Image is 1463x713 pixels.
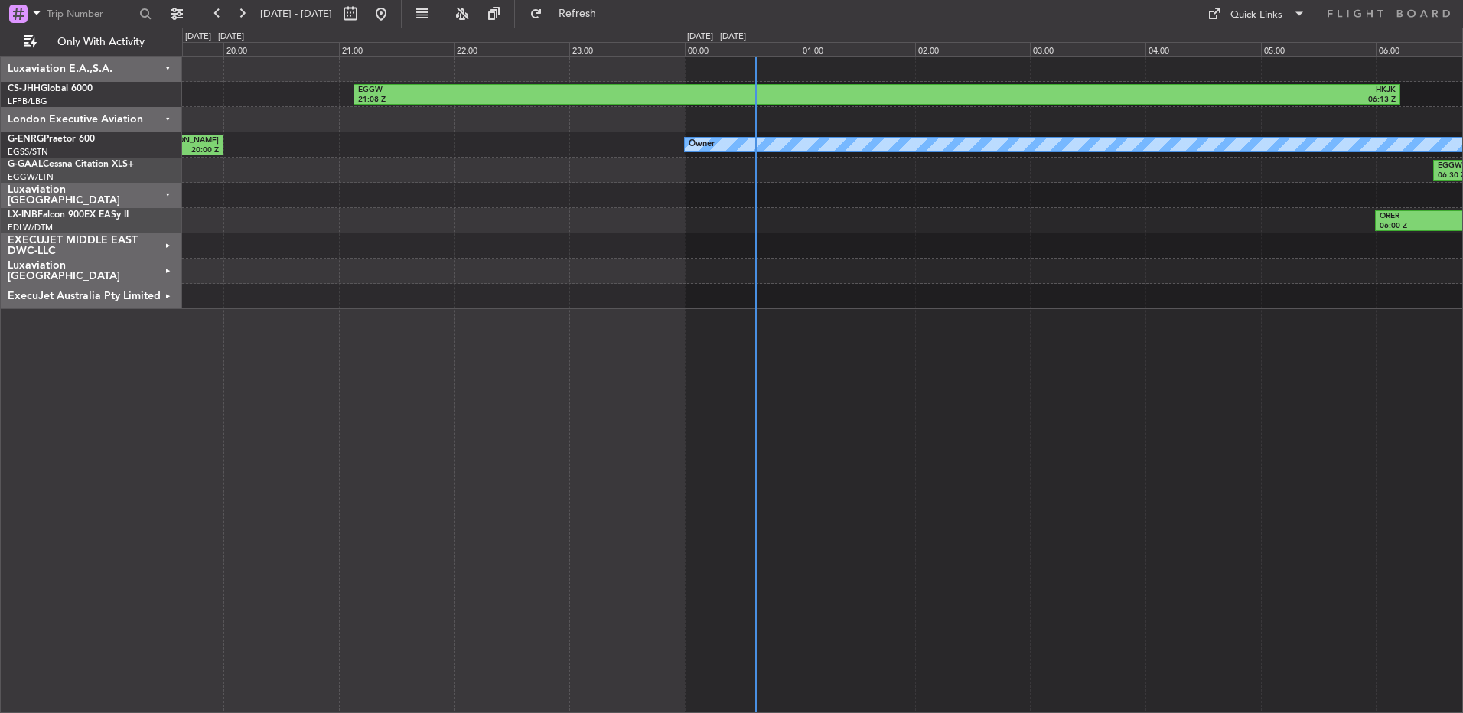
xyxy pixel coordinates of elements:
[260,7,332,21] span: [DATE] - [DATE]
[223,42,339,56] div: 20:00
[8,84,41,93] span: CS-JHH
[47,2,135,25] input: Trip Number
[8,160,43,169] span: G-GAAL
[8,96,47,107] a: LFPB/LBG
[1261,42,1377,56] div: 05:00
[1030,42,1145,56] div: 03:00
[8,210,37,220] span: LX-INB
[339,42,455,56] div: 21:00
[8,146,48,158] a: EGSS/STN
[8,135,44,144] span: G-ENRG
[358,95,877,106] div: 21:08 Z
[1230,8,1282,23] div: Quick Links
[8,210,129,220] a: LX-INBFalcon 900EX EASy II
[569,42,685,56] div: 23:00
[877,85,1396,96] div: HKJK
[1200,2,1313,26] button: Quick Links
[8,171,54,183] a: EGGW/LTN
[1145,42,1261,56] div: 04:00
[877,95,1396,106] div: 06:13 Z
[17,30,166,54] button: Only With Activity
[685,42,800,56] div: 00:00
[358,85,877,96] div: EGGW
[454,42,569,56] div: 22:00
[689,133,715,156] div: Owner
[40,37,161,47] span: Only With Activity
[185,31,244,44] div: [DATE] - [DATE]
[8,222,53,233] a: EDLW/DTM
[8,84,93,93] a: CS-JHHGlobal 6000
[687,31,746,44] div: [DATE] - [DATE]
[546,8,610,19] span: Refresh
[800,42,915,56] div: 01:00
[8,160,134,169] a: G-GAALCessna Citation XLS+
[8,135,95,144] a: G-ENRGPraetor 600
[915,42,1031,56] div: 02:00
[523,2,614,26] button: Refresh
